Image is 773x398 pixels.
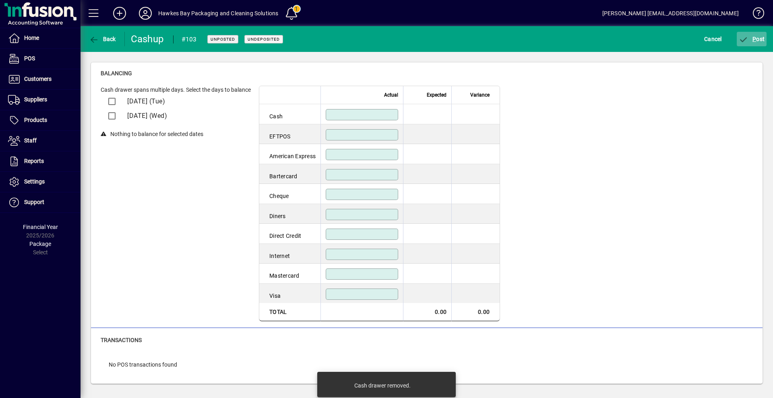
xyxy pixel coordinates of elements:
[127,97,165,105] span: [DATE] (Tue)
[259,164,320,184] td: Bartercard
[24,178,45,185] span: Settings
[24,199,44,205] span: Support
[107,6,132,21] button: Add
[101,126,251,138] div: Nothing to balance for selected dates
[24,137,37,144] span: Staff
[259,303,320,321] td: Total
[81,32,125,46] app-page-header-button: Back
[259,104,320,124] td: Cash
[602,7,739,20] div: [PERSON_NAME] [EMAIL_ADDRESS][DOMAIN_NAME]
[259,244,320,264] td: Internet
[101,337,142,343] span: Transactions
[739,36,765,42] span: ost
[211,37,235,42] span: Unposted
[158,7,279,20] div: Hawkes Bay Packaging and Cleaning Solutions
[259,124,320,144] td: EFTPOS
[23,224,58,230] span: Financial Year
[4,172,81,192] a: Settings
[89,36,116,42] span: Back
[4,69,81,89] a: Customers
[4,28,81,48] a: Home
[737,32,767,46] button: Post
[403,303,451,321] td: 0.00
[132,6,158,21] button: Profile
[248,37,280,42] span: Undeposited
[259,264,320,284] td: Mastercard
[24,35,39,41] span: Home
[24,117,47,123] span: Products
[182,33,197,46] div: #103
[451,303,500,321] td: 0.00
[704,33,722,45] span: Cancel
[384,91,398,99] span: Actual
[4,49,81,69] a: POS
[259,204,320,224] td: Diners
[259,284,320,303] td: Visa
[354,382,411,390] div: Cash drawer removed.
[259,184,320,204] td: Cheque
[101,86,251,94] div: Cash drawer spans multiple days. Select the days to balance
[29,241,51,247] span: Package
[470,91,490,99] span: Variance
[4,151,81,171] a: Reports
[4,110,81,130] a: Products
[101,353,185,377] div: No POS transactions found
[24,76,52,82] span: Customers
[259,224,320,244] td: Direct Credit
[427,91,446,99] span: Expected
[4,131,81,151] a: Staff
[24,55,35,62] span: POS
[101,70,132,76] span: Balancing
[747,2,763,28] a: Knowledge Base
[752,36,756,42] span: P
[4,192,81,212] a: Support
[24,158,44,164] span: Reports
[87,32,118,46] button: Back
[24,96,47,103] span: Suppliers
[131,33,165,45] div: Cashup
[127,112,167,120] span: [DATE] (Wed)
[4,90,81,110] a: Suppliers
[702,32,724,46] button: Cancel
[259,144,320,164] td: American Express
